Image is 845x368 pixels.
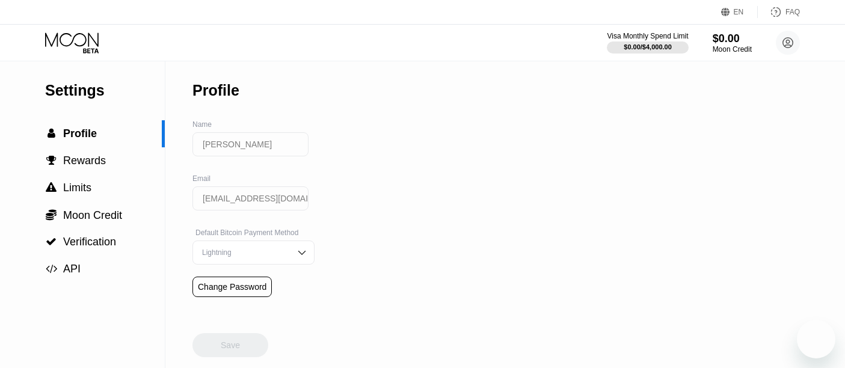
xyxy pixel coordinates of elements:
[46,236,57,247] span: 
[607,32,688,40] div: Visa Monthly Spend Limit
[46,263,57,274] span: 
[63,209,122,221] span: Moon Credit
[758,6,800,18] div: FAQ
[713,32,752,54] div: $0.00Moon Credit
[46,155,57,166] span: 
[45,236,57,247] div: 
[63,236,116,248] span: Verification
[45,82,165,99] div: Settings
[797,320,835,358] iframe: Button to launch messaging window
[46,209,57,221] span: 
[192,120,315,129] div: Name
[192,228,315,237] div: Default Bitcoin Payment Method
[45,155,57,166] div: 
[734,8,744,16] div: EN
[192,82,239,99] div: Profile
[713,32,752,45] div: $0.00
[199,248,290,257] div: Lightning
[63,127,97,140] span: Profile
[63,182,91,194] span: Limits
[63,263,81,275] span: API
[192,277,272,297] div: Change Password
[624,43,672,51] div: $0.00 / $4,000.00
[63,155,106,167] span: Rewards
[713,45,752,54] div: Moon Credit
[45,263,57,274] div: 
[45,182,57,193] div: 
[607,32,688,54] div: Visa Monthly Spend Limit$0.00/$4,000.00
[45,128,57,139] div: 
[192,174,315,183] div: Email
[721,6,758,18] div: EN
[48,128,55,139] span: 
[45,209,57,221] div: 
[785,8,800,16] div: FAQ
[198,282,266,292] div: Change Password
[46,182,57,193] span: 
